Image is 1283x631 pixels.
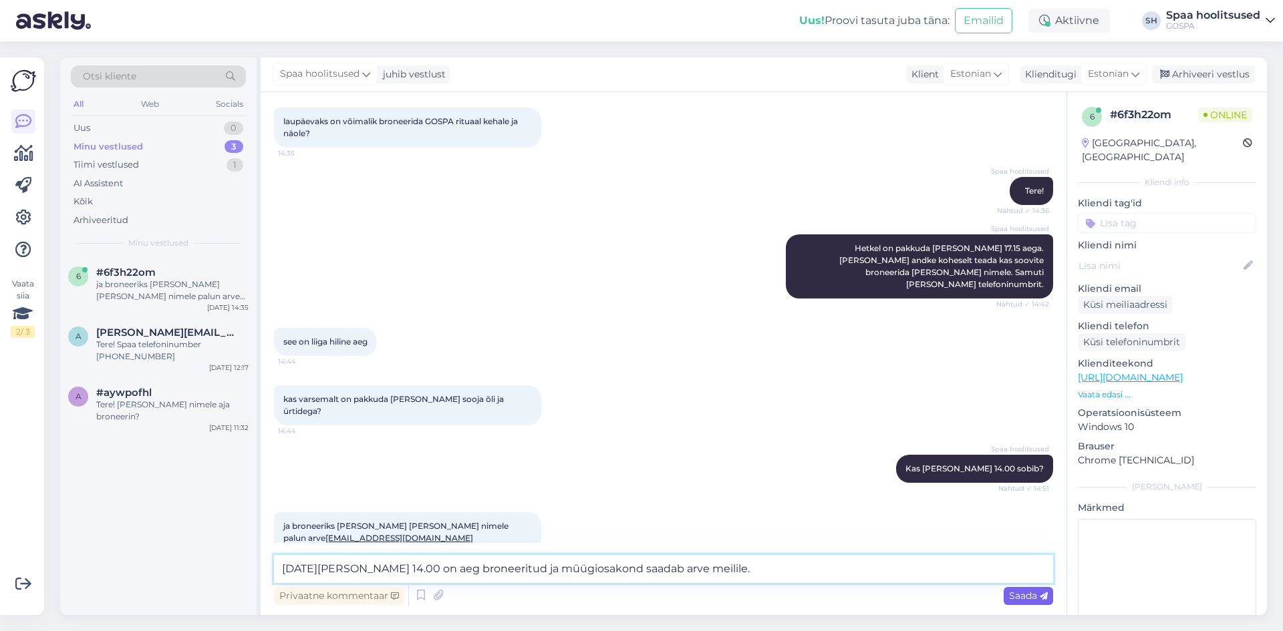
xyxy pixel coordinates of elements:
div: Kõik [74,195,93,208]
div: Arhiveeri vestlus [1152,65,1255,83]
div: [GEOGRAPHIC_DATA], [GEOGRAPHIC_DATA] [1082,136,1243,164]
a: Spaa hoolitsusedGOSPA [1166,10,1275,31]
div: 1 [227,158,243,172]
div: 2 / 3 [11,326,35,338]
div: Web [138,95,162,113]
p: Kliendi email [1078,282,1256,296]
span: Spaa hoolitsused [991,224,1049,234]
button: Emailid [955,8,1012,33]
span: Minu vestlused [128,237,188,249]
span: Spaa hoolitsused [991,444,1049,454]
div: Uus [74,122,90,135]
div: All [71,95,86,113]
span: andrus@puhastajakaubamaja.ee [96,327,235,339]
input: Lisa nimi [1079,258,1241,273]
a: [URL][DOMAIN_NAME] [1078,371,1183,383]
div: Proovi tasuta juba täna: [799,13,950,29]
input: Lisa tag [1078,213,1256,233]
span: 14:35 [278,148,328,158]
span: see on liiga hiline aeg [283,337,368,347]
a: [EMAIL_ADDRESS][DOMAIN_NAME] [325,533,473,543]
img: Askly Logo [11,68,36,93]
p: Operatsioonisüsteem [1078,406,1256,420]
div: SH [1142,11,1161,30]
p: Brauser [1078,439,1256,453]
span: Tere! [1025,186,1044,196]
span: a [76,391,82,401]
div: 3 [225,140,243,154]
div: 0 [224,122,243,135]
span: 6 [1090,112,1095,122]
span: Otsi kliente [83,69,136,83]
span: Spaa hoolitsused [991,166,1049,176]
div: Aktiivne [1028,9,1110,33]
div: # 6f3h22om [1110,107,1198,123]
span: Kas [PERSON_NAME] 14.00 sobib? [905,463,1044,473]
span: 14:44 [278,357,328,367]
div: juhib vestlust [378,67,446,81]
p: Chrome [TECHNICAL_ID] [1078,453,1256,467]
p: Kliendi nimi [1078,238,1256,252]
div: GOSPA [1166,21,1260,31]
div: Tere! [PERSON_NAME] nimele aja broneerin? [96,399,249,423]
span: #aywpofhl [96,387,152,399]
span: Nähtud ✓ 14:51 [998,483,1049,493]
p: Kliendi telefon [1078,319,1256,333]
span: 14:44 [278,426,328,436]
div: Spaa hoolitsused [1166,10,1260,21]
div: Kliendi info [1078,176,1256,188]
div: Privaatne kommentaar [274,587,404,605]
p: Vaata edasi ... [1078,389,1256,401]
div: Tere! Spaa telefoninumber [PHONE_NUMBER] [96,339,249,363]
div: [PERSON_NAME] [1078,481,1256,493]
div: Küsi meiliaadressi [1078,296,1173,314]
span: laupäevaks on võimalik broneerida GOSPA rituaal kehale ja näole? [283,116,520,138]
div: Minu vestlused [74,140,143,154]
div: ja broneeriks [PERSON_NAME] [PERSON_NAME] nimele palun arve [EMAIL_ADDRESS][DOMAIN_NAME] [96,278,249,302]
div: Vaata siia [11,278,35,338]
div: Tiimi vestlused [74,158,139,172]
span: Spaa hoolitsused [280,67,360,81]
span: Nähtud ✓ 14:42 [996,299,1049,309]
div: Küsi telefoninumbrit [1078,333,1185,351]
div: AI Assistent [74,177,123,190]
div: Klienditugi [1020,67,1077,81]
span: Saada [1009,590,1048,602]
p: Windows 10 [1078,420,1256,434]
div: [DATE] 14:35 [207,302,249,312]
span: ja broneeriks [PERSON_NAME] [PERSON_NAME] nimele palun arve [283,521,511,543]
span: Estonian [1088,67,1129,81]
span: a [76,331,82,341]
div: [DATE] 11:32 [209,423,249,433]
div: Arhiveeritud [74,214,128,227]
b: Uus! [799,14,825,27]
span: Estonian [950,67,991,81]
div: Socials [213,95,246,113]
span: 6 [76,271,81,281]
span: Online [1198,108,1252,122]
p: Kliendi tag'id [1078,196,1256,210]
span: kas varsemalt on pakkuda [PERSON_NAME] sooja õli ja ürtidega? [283,394,506,416]
span: Nähtud ✓ 14:36 [997,206,1049,216]
div: [DATE] 12:17 [209,363,249,373]
p: Märkmed [1078,501,1256,515]
p: Klienditeekond [1078,357,1256,371]
span: Hetkel on pakkuda [PERSON_NAME] 17.15 aega. [PERSON_NAME] andke koheselt teada kas soovite bronee... [839,243,1046,289]
span: #6f3h22om [96,266,156,278]
textarea: [DATE][PERSON_NAME] 14.00 on aeg broneeritud ja müügiosakond saadab arve meilile. [274,555,1053,583]
div: Klient [906,67,939,81]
